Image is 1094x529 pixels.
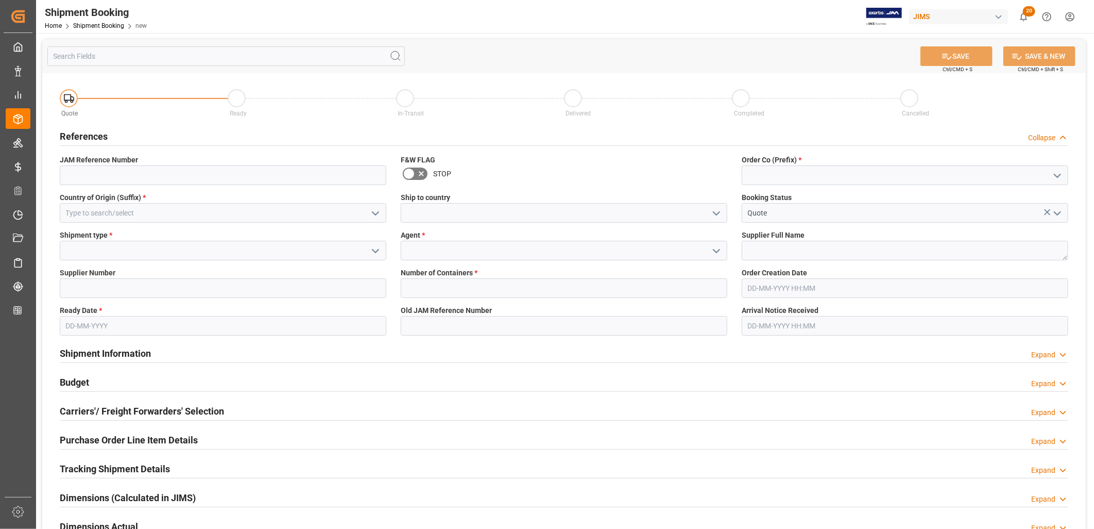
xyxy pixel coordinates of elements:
[1049,168,1065,184] button: open menu
[566,110,591,117] span: Delivered
[943,65,972,73] span: Ctrl/CMD + S
[433,169,451,179] span: STOP
[1012,5,1035,28] button: show 20 new notifications
[60,316,386,336] input: DD-MM-YYYY
[401,155,435,166] span: F&W FLAG
[742,268,807,278] span: Order Creation Date
[398,110,424,117] span: In-Transit
[401,230,425,241] span: Agent
[367,243,383,259] button: open menu
[60,346,151,360] h2: Shipment Information
[1031,350,1055,360] div: Expand
[60,268,115,278] span: Supplier Number
[60,375,89,389] h2: Budget
[1031,407,1055,418] div: Expand
[60,192,146,203] span: Country of Origin (Suffix)
[742,305,818,316] span: Arrival Notice Received
[60,433,198,447] h2: Purchase Order Line Item Details
[401,268,477,278] span: Number of Containers
[1018,65,1063,73] span: Ctrl/CMD + Shift + S
[1023,6,1035,16] span: 20
[401,192,450,203] span: Ship to country
[1031,494,1055,505] div: Expand
[1003,46,1075,66] button: SAVE & NEW
[742,316,1068,336] input: DD-MM-YYYY HH:MM
[734,110,764,117] span: Completed
[367,205,383,221] button: open menu
[742,230,805,241] span: Supplier Full Name
[62,110,78,117] span: Quote
[60,155,138,166] span: JAM Reference Number
[909,9,1008,24] div: JIMS
[742,278,1068,298] input: DD-MM-YYYY HH:MM
[1031,436,1055,447] div: Expand
[708,243,724,259] button: open menu
[742,155,801,166] span: Order Co (Prefix)
[60,491,196,505] h2: Dimensions (Calculated in JIMS)
[1049,205,1065,221] button: open menu
[1035,5,1058,28] button: Help Center
[742,192,792,203] span: Booking Status
[60,203,386,223] input: Type to search/select
[47,46,405,66] input: Search Fields
[902,110,929,117] span: Cancelled
[60,305,102,316] span: Ready Date
[1031,378,1055,389] div: Expand
[60,462,170,476] h2: Tracking Shipment Details
[401,305,492,316] span: Old JAM Reference Number
[60,230,112,241] span: Shipment type
[920,46,993,66] button: SAVE
[909,7,1012,26] button: JIMS
[1031,465,1055,476] div: Expand
[60,129,108,143] h2: References
[1028,133,1055,143] div: Collapse
[866,8,902,26] img: Exertis%20JAM%20-%20Email%20Logo.jpg_1722504956.jpg
[60,404,224,418] h2: Carriers'/ Freight Forwarders' Selection
[230,110,247,117] span: Ready
[45,22,62,29] a: Home
[73,22,124,29] a: Shipment Booking
[708,205,724,221] button: open menu
[45,5,147,20] div: Shipment Booking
